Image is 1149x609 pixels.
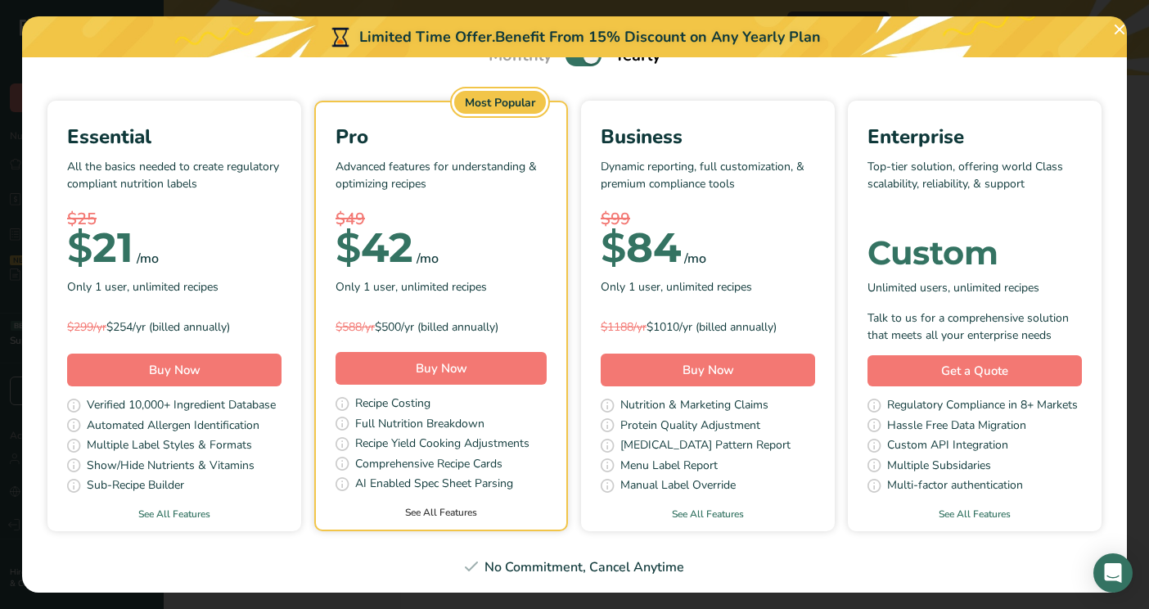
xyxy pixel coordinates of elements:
[887,417,1026,437] span: Hassle Free Data Migration
[67,319,106,335] span: $299/yr
[355,455,502,476] span: Comprehensive Recipe Cards
[149,362,201,378] span: Buy Now
[336,232,413,264] div: 42
[620,396,768,417] span: Nutrition & Marketing Claims
[42,557,1107,577] div: No Commitment, Cancel Anytime
[336,352,547,385] button: Buy Now
[355,435,529,455] span: Recipe Yield Cooking Adjustments
[601,278,752,295] span: Only 1 user, unlimited recipes
[454,91,546,114] div: Most Popular
[887,396,1078,417] span: Regulatory Compliance in 8+ Markets
[887,457,991,477] span: Multiple Subsidaries
[416,360,467,377] span: Buy Now
[336,122,547,151] div: Pro
[87,476,184,497] span: Sub-Recipe Builder
[620,457,718,477] span: Menu Label Report
[336,278,487,295] span: Only 1 user, unlimited recipes
[67,122,282,151] div: Essential
[355,395,430,415] span: Recipe Costing
[355,475,513,495] span: AI Enabled Spec Sheet Parsing
[867,309,1082,344] div: Talk to us for a comprehensive solution that meets all your enterprise needs
[417,249,439,268] div: /mo
[581,507,835,521] a: See All Features
[601,223,626,273] span: $
[47,507,301,521] a: See All Features
[867,279,1039,296] span: Unlimited users, unlimited recipes
[87,396,276,417] span: Verified 10,000+ Ingredient Database
[867,158,1082,207] p: Top-tier solution, offering world Class scalability, reliability, & support
[67,318,282,336] div: $254/yr (billed annually)
[601,158,815,207] p: Dynamic reporting, full customization, & premium compliance tools
[67,158,282,207] p: All the basics needed to create regulatory compliant nutrition labels
[620,417,760,437] span: Protein Quality Adjustment
[867,122,1082,151] div: Enterprise
[941,362,1008,381] span: Get a Quote
[67,223,92,273] span: $
[336,223,361,273] span: $
[683,362,734,378] span: Buy Now
[137,249,159,268] div: /mo
[336,207,547,232] div: $49
[601,122,815,151] div: Business
[67,354,282,386] button: Buy Now
[620,476,736,497] span: Manual Label Override
[887,476,1023,497] span: Multi-factor authentication
[67,207,282,232] div: $25
[684,249,706,268] div: /mo
[336,318,547,336] div: $500/yr (billed annually)
[355,415,484,435] span: Full Nutrition Breakdown
[336,319,375,335] span: $588/yr
[336,158,547,207] p: Advanced features for understanding & optimizing recipes
[601,232,681,264] div: 84
[601,319,647,335] span: $1188/yr
[316,505,566,520] a: See All Features
[87,417,259,437] span: Automated Allergen Identification
[867,237,1082,269] div: Custom
[867,355,1082,387] a: Get a Quote
[887,436,1008,457] span: Custom API Integration
[67,232,133,264] div: 21
[22,16,1127,57] div: Limited Time Offer.
[87,457,255,477] span: Show/Hide Nutrients & Vitamins
[601,354,815,386] button: Buy Now
[601,207,815,232] div: $99
[601,318,815,336] div: $1010/yr (billed annually)
[67,278,219,295] span: Only 1 user, unlimited recipes
[87,436,252,457] span: Multiple Label Styles & Formats
[495,26,821,48] div: Benefit From 15% Discount on Any Yearly Plan
[1093,553,1133,593] div: Open Intercom Messenger
[620,436,791,457] span: [MEDICAL_DATA] Pattern Report
[848,507,1102,521] a: See All Features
